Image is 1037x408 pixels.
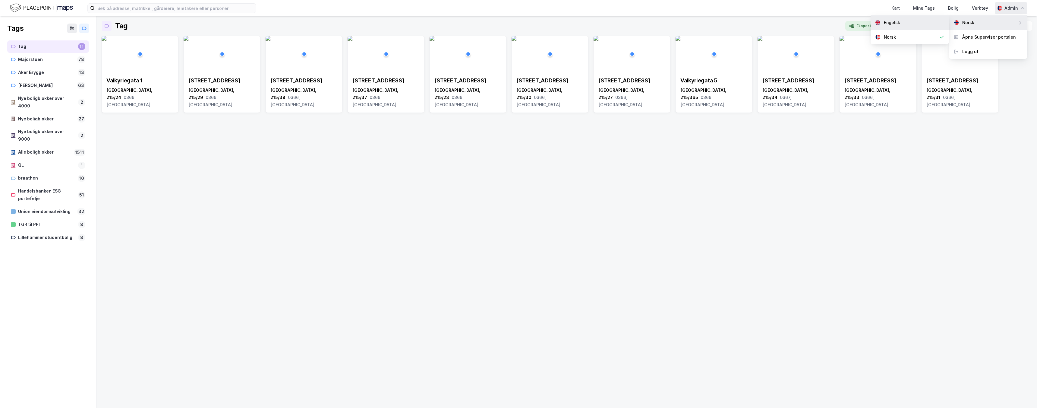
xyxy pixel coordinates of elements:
a: QL1 [7,159,89,171]
div: 8 [78,221,85,228]
div: Alle boligblokker [18,148,71,156]
a: Alle boligblokker1511 [7,146,89,158]
div: QL [18,161,76,169]
span: 0366, [GEOGRAPHIC_DATA] [598,95,642,107]
img: 256x120 [594,36,598,41]
div: Bolig [948,5,959,12]
div: Handelsbanken ESG portefølje [18,187,76,202]
div: Nye boligblokker over 9000 [18,128,76,143]
div: Valkyriegata 5 [680,77,747,84]
a: Nye boligblokker over 40002 [7,92,89,112]
input: Søk på adresse, matrikkel, gårdeiere, leietakere eller personer [95,4,256,13]
div: [GEOGRAPHIC_DATA], 215/30 [516,87,583,108]
div: Norsk [884,33,896,41]
img: 256x120 [512,36,516,41]
a: Nye boligblokker27 [7,113,89,125]
div: [GEOGRAPHIC_DATA], 215/31 [926,87,993,108]
div: [GEOGRAPHIC_DATA], 215/365 [680,87,747,108]
img: 256x120 [348,36,352,41]
div: [GEOGRAPHIC_DATA], 215/33 [844,87,911,108]
div: [STREET_ADDRESS] [598,77,665,84]
span: 0366, [GEOGRAPHIC_DATA] [516,95,560,107]
div: [GEOGRAPHIC_DATA], 215/23 [434,87,501,108]
div: 27 [77,115,85,123]
div: Nye boligblokker over 4000 [18,95,76,110]
img: 256x120 [102,36,106,41]
a: Nye boligblokker over 90002 [7,126,89,145]
div: Nye boligblokker [18,115,75,123]
div: 10 [78,175,85,182]
img: 256x120 [676,36,680,41]
div: [GEOGRAPHIC_DATA], 215/37 [352,87,419,108]
div: [PERSON_NAME] [18,82,74,89]
div: Tag [115,21,128,31]
img: logo.f888ab2527a4732fd821a326f86c7f29.svg [10,3,73,13]
div: [STREET_ADDRESS] [516,77,583,84]
img: 256x120 [840,36,844,41]
div: Mine Tags [913,5,935,12]
div: [STREET_ADDRESS] [926,77,993,84]
div: [STREET_ADDRESS] [762,77,829,84]
div: Norsk [962,19,974,26]
div: Kart [891,5,900,12]
div: 13 [78,69,85,76]
div: 11 [78,43,85,50]
div: Verktøy [972,5,988,12]
div: [GEOGRAPHIC_DATA], 215/24 [106,87,173,108]
a: Union eiendomsutvikling32 [7,206,89,218]
div: 32 [77,208,85,215]
a: TGR til PPI8 [7,218,89,231]
div: Engelsk [884,19,900,26]
span: 0366, [GEOGRAPHIC_DATA] [188,95,232,107]
span: 0367, [GEOGRAPHIC_DATA] [762,95,806,107]
a: [PERSON_NAME]63 [7,79,89,92]
div: Majorstuen [18,56,75,63]
div: 2 [78,99,85,106]
a: Lillehammer studentbolig8 [7,231,89,244]
div: 51 [78,191,85,199]
div: 63 [77,82,85,89]
div: Logg ut [962,48,979,55]
div: Tags [7,24,24,33]
div: [STREET_ADDRESS] [352,77,419,84]
a: braathen10 [7,172,89,184]
span: 0366, [GEOGRAPHIC_DATA] [926,95,970,107]
div: TGR til PPI [18,221,76,228]
span: 0366, [GEOGRAPHIC_DATA] [680,95,724,107]
img: 256x120 [266,36,270,41]
a: Handelsbanken ESG portefølje51 [7,185,89,205]
a: Majorstuen78 [7,53,89,66]
span: 0366, [GEOGRAPHIC_DATA] [270,95,314,107]
div: [GEOGRAPHIC_DATA], 215/34 [762,87,829,108]
div: 1 [78,162,85,169]
img: 256x120 [430,36,434,41]
span: 0366, [GEOGRAPHIC_DATA] [844,95,888,107]
div: Valkyriegata 1 [106,77,173,84]
div: Tag [18,43,76,50]
div: Lillehammer studentbolig [18,234,76,241]
div: [GEOGRAPHIC_DATA], 215/38 [270,87,337,108]
a: Tag11 [7,40,89,53]
span: 0366, [GEOGRAPHIC_DATA] [434,95,478,107]
div: Union eiendomsutvikling [18,208,75,215]
div: braathen [18,174,75,182]
div: [STREET_ADDRESS] [188,77,255,84]
div: [STREET_ADDRESS] [270,77,337,84]
div: [GEOGRAPHIC_DATA], 215/27 [598,87,665,108]
div: 1511 [74,149,85,156]
div: 78 [77,56,85,63]
img: 256x120 [184,36,188,41]
div: 2 [78,132,85,139]
span: 0366, [GEOGRAPHIC_DATA] [352,95,396,107]
div: Aker Brygge [18,69,75,76]
div: Åpne Supervisor portalen [962,33,1016,41]
div: [STREET_ADDRESS] [844,77,911,84]
div: 8 [78,234,85,241]
img: 256x120 [758,36,762,41]
div: Admin [1004,5,1018,12]
a: Aker Brygge13 [7,66,89,79]
span: 0366, [GEOGRAPHIC_DATA] [106,95,150,107]
iframe: Chat Widget [1007,379,1037,408]
button: Eksporter [845,21,879,31]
